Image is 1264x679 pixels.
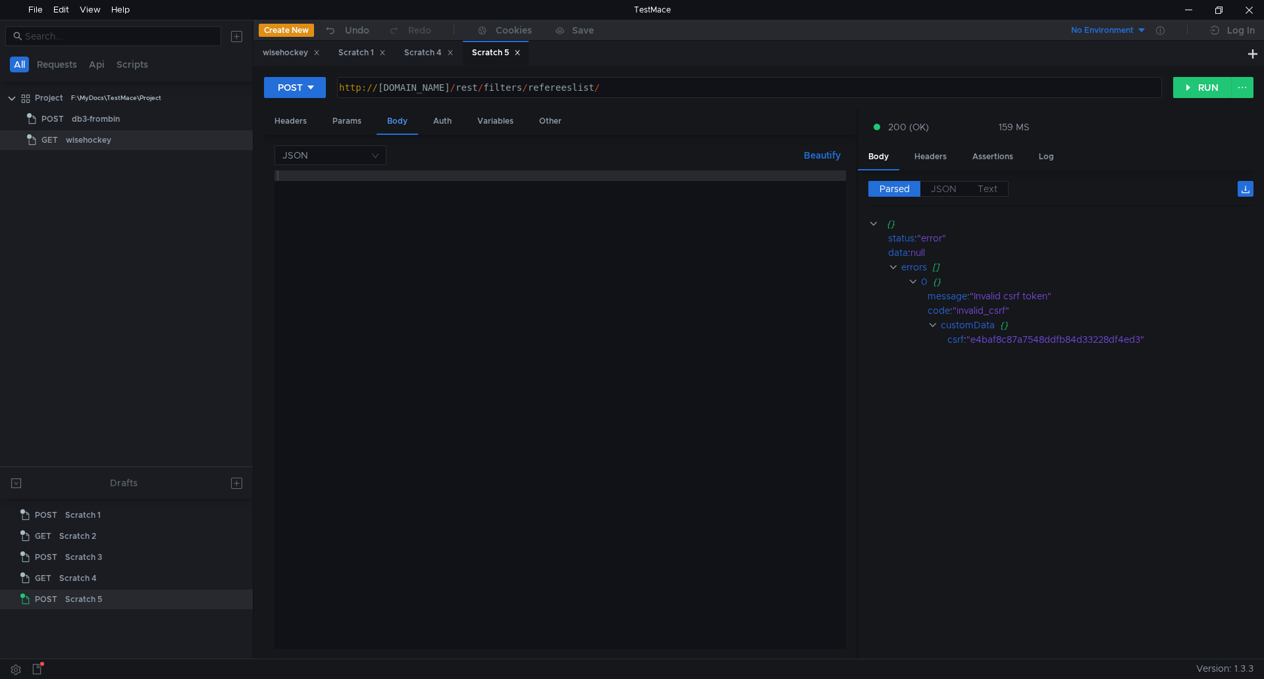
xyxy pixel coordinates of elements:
[1028,145,1065,169] div: Log
[35,547,57,567] span: POST
[25,29,213,43] input: Search...
[966,332,1236,347] div: "e4baf8c87a7548ddfb84d33228df4ed3"
[113,57,152,72] button: Scripts
[263,46,320,60] div: wisehockey
[259,24,314,37] button: Create New
[932,260,1236,274] div: []
[888,245,908,260] div: data
[35,526,51,546] span: GET
[314,20,379,40] button: Undo
[880,183,910,195] span: Parsed
[345,22,369,38] div: Undo
[65,590,102,609] div: Scratch 5
[322,109,372,134] div: Params
[953,303,1236,318] div: "invalid_csrf"
[66,130,111,150] div: wisehockey
[278,80,303,95] div: POST
[41,109,64,129] span: POST
[1227,22,1255,38] div: Log In
[85,57,109,72] button: Api
[947,332,964,347] div: csrf
[41,130,58,150] span: GET
[379,20,440,40] button: Redo
[1173,77,1232,98] button: RUN
[921,274,928,289] div: 0
[888,231,914,245] div: status
[10,57,29,72] button: All
[941,318,995,332] div: customData
[1000,318,1238,332] div: {}
[71,88,161,108] div: F:\MyDocs\TestMace\Project
[65,505,101,525] div: Scratch 1
[1071,24,1134,37] div: No Environment
[858,145,899,170] div: Body
[904,145,957,169] div: Headers
[110,475,138,491] div: Drafts
[1055,20,1147,41] button: No Environment
[928,303,1253,318] div: :
[65,547,102,567] div: Scratch 3
[901,260,927,274] div: errors
[910,245,1236,260] div: null
[423,109,462,134] div: Auth
[338,46,386,60] div: Scratch 1
[933,274,1236,289] div: {}
[35,568,51,588] span: GET
[799,147,846,163] button: Beautify
[888,120,929,134] span: 200 (OK)
[408,22,431,38] div: Redo
[35,505,57,525] span: POST
[572,26,594,35] div: Save
[928,289,1253,303] div: :
[59,568,97,588] div: Scratch 4
[999,121,1030,133] div: 159 MS
[962,145,1024,169] div: Assertions
[970,289,1238,303] div: "Invalid csrf token"
[35,590,57,609] span: POST
[467,109,524,134] div: Variables
[947,332,1253,347] div: :
[888,231,1253,245] div: :
[35,88,63,108] div: Project
[978,183,997,195] span: Text
[928,303,950,318] div: code
[917,231,1236,245] div: "error"
[887,216,1235,231] div: {}
[1196,659,1253,678] span: Version: 1.3.3
[264,77,326,98] button: POST
[496,22,532,38] div: Cookies
[59,526,96,546] div: Scratch 2
[72,109,120,129] div: db3-frombin
[404,46,454,60] div: Scratch 4
[888,245,1253,260] div: :
[931,183,957,195] span: JSON
[928,289,967,303] div: message
[33,57,81,72] button: Requests
[377,109,418,135] div: Body
[264,109,317,134] div: Headers
[472,46,521,60] div: Scratch 5
[529,109,572,134] div: Other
